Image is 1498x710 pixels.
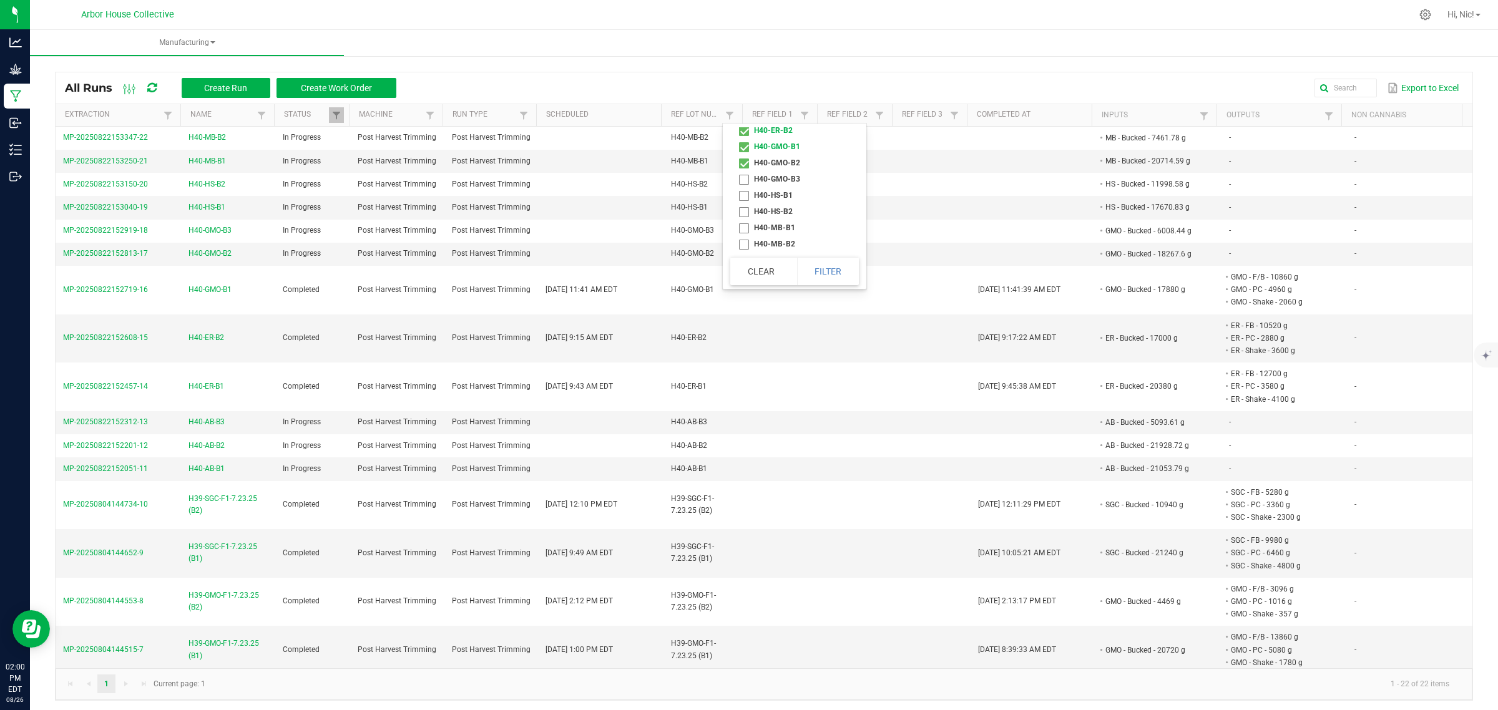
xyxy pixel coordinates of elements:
[188,202,225,213] span: H40-HS-B1
[977,110,1087,120] a: Completed AtSortable
[1104,248,1203,260] li: GMO - Bucked - 18267.6 g
[1104,416,1203,429] li: AB - Bucked - 5093.61 g
[452,180,531,188] span: Post Harvest Trimming
[1104,178,1203,190] li: HS - Bucked - 11998.58 g
[63,157,148,165] span: MP-20250822153250-21
[1229,534,1328,547] li: SGC - FB - 9980 g
[283,203,321,212] span: In Progress
[283,441,321,450] span: In Progress
[1104,380,1203,392] li: ER - Bucked - 20380 g
[1347,626,1472,674] td: -
[1229,367,1328,380] li: ER - FB - 12700 g
[283,417,321,426] span: In Progress
[329,107,344,123] a: Filter
[63,285,148,294] span: MP-20250822152719-16
[81,9,174,20] span: Arbor House Collective
[63,548,144,557] span: MP-20250804144652-9
[63,249,148,258] span: MP-20250822152813-17
[283,157,321,165] span: In Progress
[283,596,320,605] span: Completed
[978,548,1060,557] span: [DATE] 10:05:21 AM EDT
[1221,243,1347,266] td: -
[358,382,436,391] span: Post Harvest Trimming
[671,110,722,120] a: Ref Lot NumberSortable
[1217,104,1341,127] th: Outputs
[301,83,372,93] span: Create Work Order
[358,203,436,212] span: Post Harvest Trimming
[1229,344,1328,357] li: ER - Shake - 3600 g
[30,30,344,56] a: Manufacturing
[671,494,714,515] span: H39-SGC-F1-7.23.25 (B2)
[452,645,531,654] span: Post Harvest Trimming
[63,203,148,212] span: MP-20250822153040-19
[213,674,1459,694] kendo-pager-info: 1 - 22 of 22 items
[9,63,22,75] inline-svg: Grow
[1197,108,1212,124] a: Filter
[188,178,225,190] span: H40-HS-B2
[9,143,22,156] inline-svg: Inventory
[6,695,24,704] p: 08/26
[978,596,1056,605] span: [DATE] 2:13:17 PM EDT
[63,596,144,605] span: MP-20250804144553-8
[63,333,148,342] span: MP-20250822152608-15
[452,500,531,508] span: Post Harvest Trimming
[9,117,22,129] inline-svg: Inbound
[1347,362,1472,411] td: -
[358,596,436,605] span: Post Harvest Trimming
[358,441,436,450] span: Post Harvest Trimming
[1229,560,1328,572] li: SGC - Shake - 4800 g
[1104,547,1203,559] li: SGC - Bucked - 21240 g
[1104,498,1203,511] li: SGC - Bucked - 10940 g
[188,381,224,392] span: H40-ER-B1
[254,107,269,123] a: Filter
[1347,127,1472,150] td: -
[1347,481,1472,530] td: -
[358,645,436,654] span: Post Harvest Trimming
[204,83,247,93] span: Create Run
[1229,595,1328,608] li: GMO - PC - 1016 g
[1104,595,1203,608] li: GMO - Bucked - 4469 g
[358,133,436,142] span: Post Harvest Trimming
[358,285,436,294] span: Post Harvest Trimming
[188,463,225,475] span: H40-AB-B1
[671,249,714,258] span: H40-GMO-B2
[284,110,328,120] a: StatusSortable
[978,645,1056,654] span: [DATE] 8:39:33 AM EDT
[9,90,22,102] inline-svg: Manufacturing
[872,107,887,123] a: Filter
[188,493,268,517] span: H39-SGC-F1-7.23.25 (B2)
[1104,201,1203,213] li: HS - Bucked - 17670.83 g
[978,500,1060,508] span: [DATE] 12:11:29 PM EDT
[1221,150,1347,173] td: -
[546,548,613,557] span: [DATE] 9:49 AM EDT
[188,416,225,428] span: H40-AB-B3
[63,464,148,473] span: MP-20250822152051-11
[277,78,396,98] button: Create Work Order
[1417,9,1433,21] div: Manage settings
[283,180,321,188] span: In Progress
[752,110,796,120] a: Ref Field 1Sortable
[1341,104,1466,127] th: Non Cannabis
[65,110,160,120] a: ExtractionSortable
[546,645,613,654] span: [DATE] 1:00 PM EDT
[1447,9,1474,19] span: Hi, Nic!
[63,180,148,188] span: MP-20250822153150-20
[283,500,320,508] span: Completed
[1229,644,1328,656] li: GMO - PC - 5080 g
[63,417,148,426] span: MP-20250822152312-13
[902,110,946,120] a: Ref Field 3Sortable
[63,500,148,508] span: MP-20250804144734-10
[63,382,148,391] span: MP-20250822152457-14
[283,285,320,294] span: Completed
[671,203,708,212] span: H40-HS-B1
[182,78,270,98] button: Create Run
[358,417,436,426] span: Post Harvest Trimming
[283,226,321,235] span: In Progress
[12,610,50,648] iframe: Resource center
[63,441,148,450] span: MP-20250822152201-12
[358,180,436,188] span: Post Harvest Trimming
[283,645,320,654] span: Completed
[797,107,812,123] a: Filter
[671,382,707,391] span: H40-ER-B1
[283,133,321,142] span: In Progress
